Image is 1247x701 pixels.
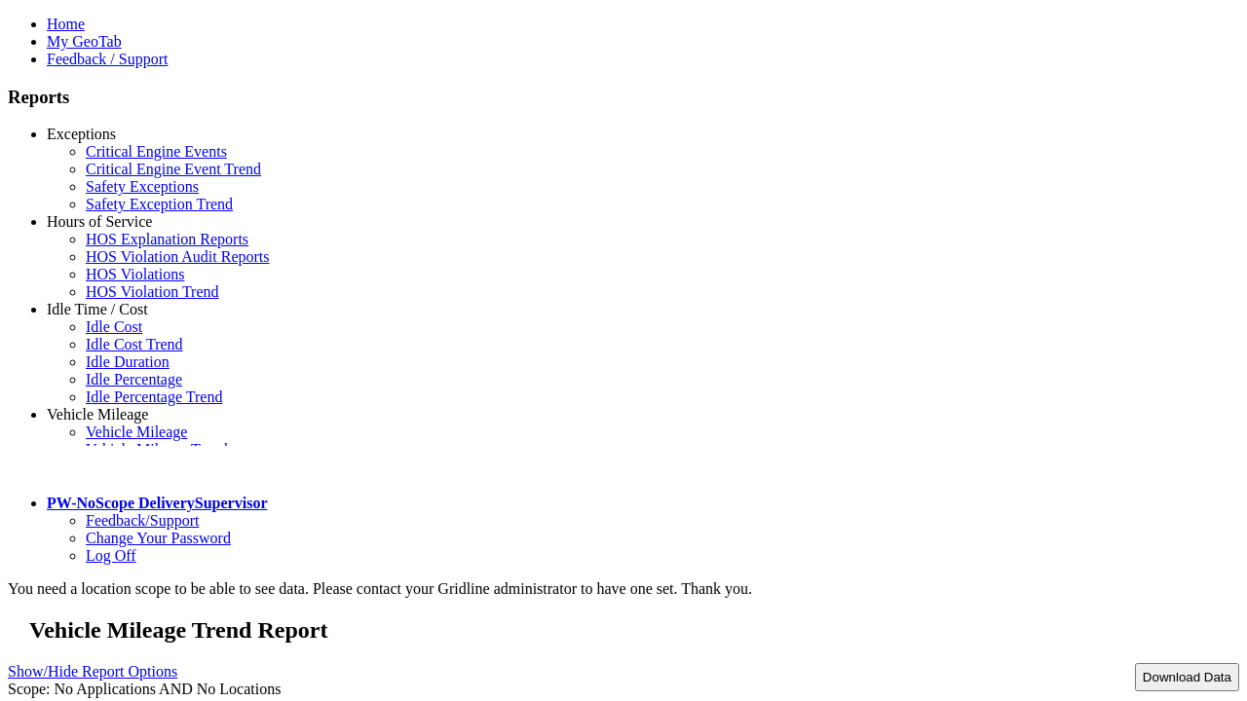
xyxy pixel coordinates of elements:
[86,231,248,247] a: HOS Explanation Reports
[47,51,168,67] a: Feedback / Support
[86,283,219,300] a: HOS Violation Trend
[86,547,136,564] a: Log Off
[86,248,270,265] a: HOS Violation Audit Reports
[86,161,261,177] a: Critical Engine Event Trend
[86,266,184,282] a: HOS Violations
[8,580,1239,598] div: You need a location scope to be able to see data. Please contact your Gridline administrator to h...
[86,388,222,405] a: Idle Percentage Trend
[8,87,1239,108] h3: Reports
[47,406,148,423] a: Vehicle Mileage
[86,336,183,352] a: Idle Cost Trend
[86,424,187,440] a: Vehicle Mileage
[47,495,267,511] a: PW-NoScope DeliverySupervisor
[47,213,152,230] a: Hours of Service
[86,178,199,195] a: Safety Exceptions
[8,658,177,684] a: Show/Hide Report Options
[29,617,1239,644] h2: Vehicle Mileage Trend Report
[86,512,199,529] a: Feedback/Support
[86,318,142,335] a: Idle Cost
[86,353,170,370] a: Idle Duration
[47,126,116,142] a: Exceptions
[86,371,182,387] a: Idle Percentage
[86,441,228,458] a: Vehicle Mileage Trend
[47,33,122,50] a: My GeoTab
[86,143,227,160] a: Critical Engine Events
[47,16,85,32] a: Home
[8,681,281,697] span: Scope: No Applications AND No Locations
[86,530,231,546] a: Change Your Password
[1135,663,1239,691] button: Download Data
[47,301,148,317] a: Idle Time / Cost
[86,196,233,212] a: Safety Exception Trend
